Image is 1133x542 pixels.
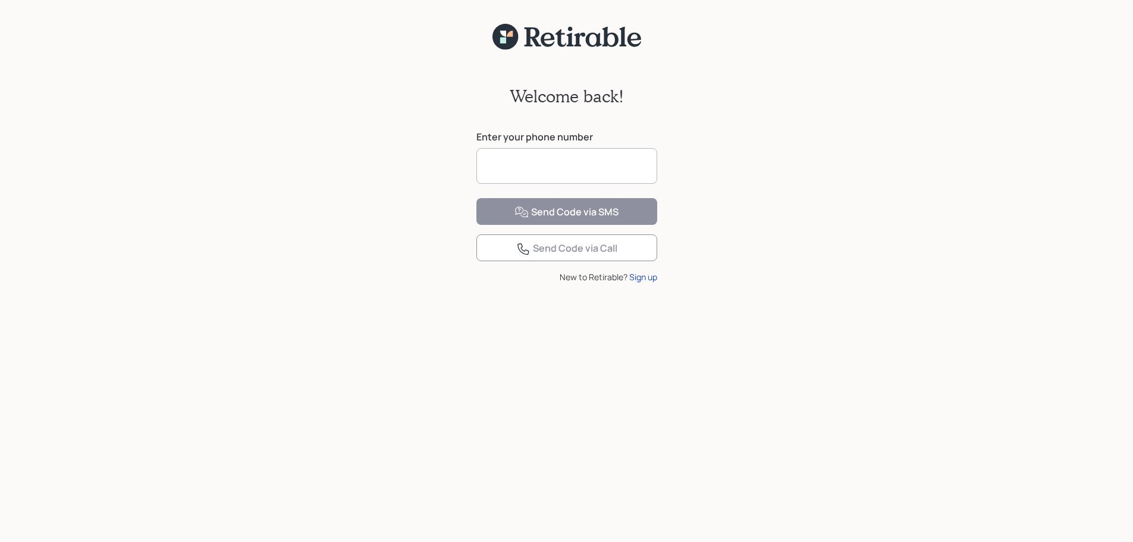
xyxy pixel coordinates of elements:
div: New to Retirable? [476,271,657,283]
h2: Welcome back! [510,86,624,106]
div: Sign up [629,271,657,283]
label: Enter your phone number [476,130,657,143]
div: Send Code via SMS [514,205,619,220]
div: Send Code via Call [516,242,617,256]
button: Send Code via Call [476,234,657,261]
button: Send Code via SMS [476,198,657,225]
